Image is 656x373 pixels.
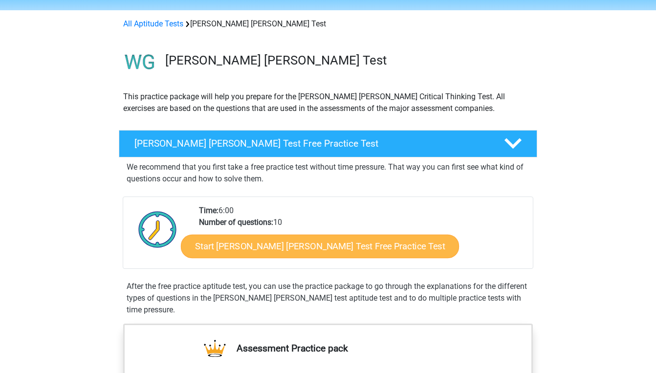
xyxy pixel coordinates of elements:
img: Clock [133,205,182,254]
p: This practice package will help you prepare for the [PERSON_NAME] [PERSON_NAME] Critical Thinking... [123,91,533,114]
b: Time: [199,206,219,215]
p: We recommend that you first take a free practice test without time pressure. That way you can fir... [127,161,529,185]
h4: [PERSON_NAME] [PERSON_NAME] Test Free Practice Test [134,138,488,149]
div: After the free practice aptitude test, you can use the practice package to go through the explana... [123,281,533,316]
img: watson glaser test [119,42,161,83]
a: All Aptitude Tests [123,19,183,28]
a: [PERSON_NAME] [PERSON_NAME] Test Free Practice Test [115,130,541,157]
a: Start [PERSON_NAME] [PERSON_NAME] Test Free Practice Test [181,235,459,258]
div: 6:00 10 [192,205,532,268]
div: [PERSON_NAME] [PERSON_NAME] Test [119,18,537,30]
b: Number of questions: [199,218,273,227]
h3: [PERSON_NAME] [PERSON_NAME] Test [165,53,529,68]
